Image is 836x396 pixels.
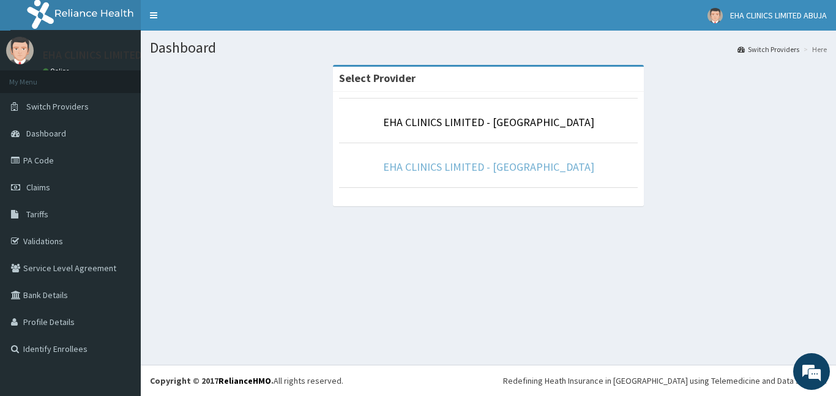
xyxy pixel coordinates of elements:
strong: Copyright © 2017 . [150,375,274,386]
span: Dashboard [26,128,66,139]
p: EHA CLINICS LIMITED ABUJA [43,50,175,61]
h1: Dashboard [150,40,827,56]
a: EHA CLINICS LIMITED - [GEOGRAPHIC_DATA] [383,115,594,129]
span: Claims [26,182,50,193]
div: Redefining Heath Insurance in [GEOGRAPHIC_DATA] using Telemedicine and Data Science! [503,375,827,387]
img: User Image [707,8,723,23]
li: Here [801,44,827,54]
span: EHA CLINICS LIMITED ABUJA [730,10,827,21]
span: Switch Providers [26,101,89,112]
footer: All rights reserved. [141,365,836,396]
a: RelianceHMO [218,375,271,386]
a: EHA CLINICS LIMITED - [GEOGRAPHIC_DATA] [383,160,594,174]
a: Online [43,67,72,75]
a: Switch Providers [737,44,799,54]
span: Tariffs [26,209,48,220]
img: User Image [6,37,34,64]
strong: Select Provider [339,71,416,85]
